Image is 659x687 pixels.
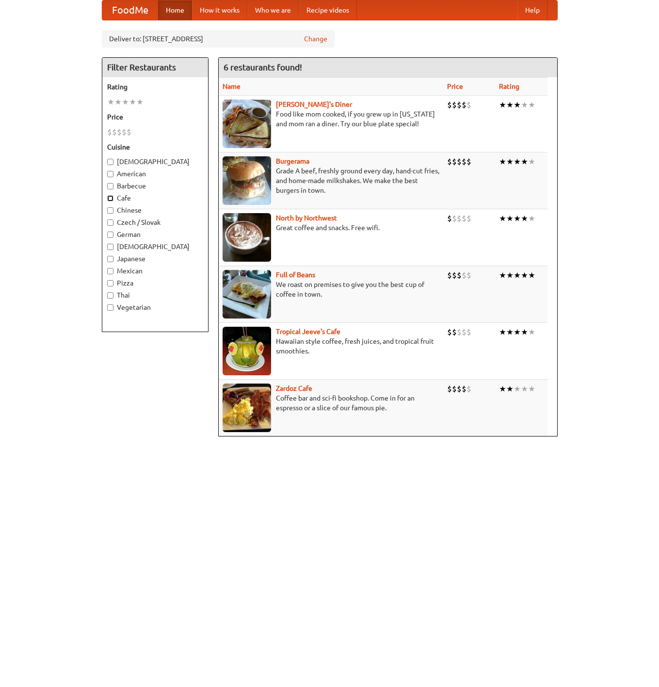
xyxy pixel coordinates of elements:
[521,100,528,110] li: ★
[466,100,471,110] li: $
[223,109,439,129] p: Food like mom cooked, if you grew up in [US_STATE] and mom ran a diner. Try our blue plate special!
[276,157,309,165] b: Burgerama
[521,327,528,337] li: ★
[136,97,144,107] li: ★
[102,0,158,20] a: FoodMe
[117,127,122,137] li: $
[223,393,439,413] p: Coffee bar and sci-fi bookshop. Come in for an espresso or a slice of our famous pie.
[457,213,462,224] li: $
[223,223,439,233] p: Great coffee and snacks. Free wifi.
[129,97,136,107] li: ★
[457,327,462,337] li: $
[499,83,519,90] a: Rating
[457,156,462,167] li: $
[528,270,535,281] li: ★
[506,100,514,110] li: ★
[112,127,117,137] li: $
[499,270,506,281] li: ★
[223,384,271,432] img: zardoz.jpg
[107,280,113,286] input: Pizza
[304,34,327,44] a: Change
[462,213,466,224] li: $
[223,213,271,262] img: north.jpg
[107,266,203,276] label: Mexican
[528,384,535,394] li: ★
[247,0,299,20] a: Who we are
[107,244,113,250] input: [DEMOGRAPHIC_DATA]
[506,270,514,281] li: ★
[506,213,514,224] li: ★
[107,219,113,226] input: Czech / Slovak
[107,207,113,214] input: Chinese
[528,100,535,110] li: ★
[466,213,471,224] li: $
[114,97,122,107] li: ★
[514,213,521,224] li: ★
[528,327,535,337] li: ★
[223,336,439,356] p: Hawaiian style coffee, fresh juices, and tropical fruit smoothies.
[466,156,471,167] li: $
[107,256,113,262] input: Japanese
[102,30,335,48] div: Deliver to: [STREET_ADDRESS]
[107,183,113,189] input: Barbecue
[462,270,466,281] li: $
[462,327,466,337] li: $
[276,101,352,108] a: [PERSON_NAME]'s Diner
[466,327,471,337] li: $
[447,384,452,394] li: $
[514,327,521,337] li: ★
[462,384,466,394] li: $
[452,270,457,281] li: $
[499,384,506,394] li: ★
[107,97,114,107] li: ★
[107,205,203,215] label: Chinese
[447,213,452,224] li: $
[223,327,271,375] img: jeeves.jpg
[457,270,462,281] li: $
[107,304,113,311] input: Vegetarian
[462,100,466,110] li: $
[521,270,528,281] li: ★
[276,214,337,222] a: North by Northwest
[447,327,452,337] li: $
[107,157,203,167] label: [DEMOGRAPHIC_DATA]
[521,156,528,167] li: ★
[299,0,357,20] a: Recipe videos
[107,193,203,203] label: Cafe
[107,242,203,251] label: [DEMOGRAPHIC_DATA]
[506,156,514,167] li: ★
[122,97,129,107] li: ★
[276,385,312,392] a: Zardoz Cafe
[276,328,340,335] a: Tropical Jeeve's Cafe
[158,0,192,20] a: Home
[224,63,302,72] ng-pluralize: 6 restaurants found!
[457,100,462,110] li: $
[521,384,528,394] li: ★
[192,0,247,20] a: How it works
[122,127,127,137] li: $
[499,327,506,337] li: ★
[457,384,462,394] li: $
[447,270,452,281] li: $
[223,166,439,195] p: Grade A beef, freshly ground every day, hand-cut fries, and home-made milkshakes. We make the bes...
[107,278,203,288] label: Pizza
[107,169,203,179] label: American
[452,100,457,110] li: $
[466,384,471,394] li: $
[276,271,315,279] a: Full of Beans
[107,195,113,201] input: Cafe
[447,83,463,90] a: Price
[528,213,535,224] li: ★
[223,280,439,299] p: We roast on premises to give you the best cup of coffee in town.
[102,58,208,77] h4: Filter Restaurants
[517,0,547,20] a: Help
[107,127,112,137] li: $
[107,302,203,312] label: Vegetarian
[107,268,113,274] input: Mexican
[514,384,521,394] li: ★
[452,156,457,167] li: $
[462,156,466,167] li: $
[107,142,203,152] h5: Cuisine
